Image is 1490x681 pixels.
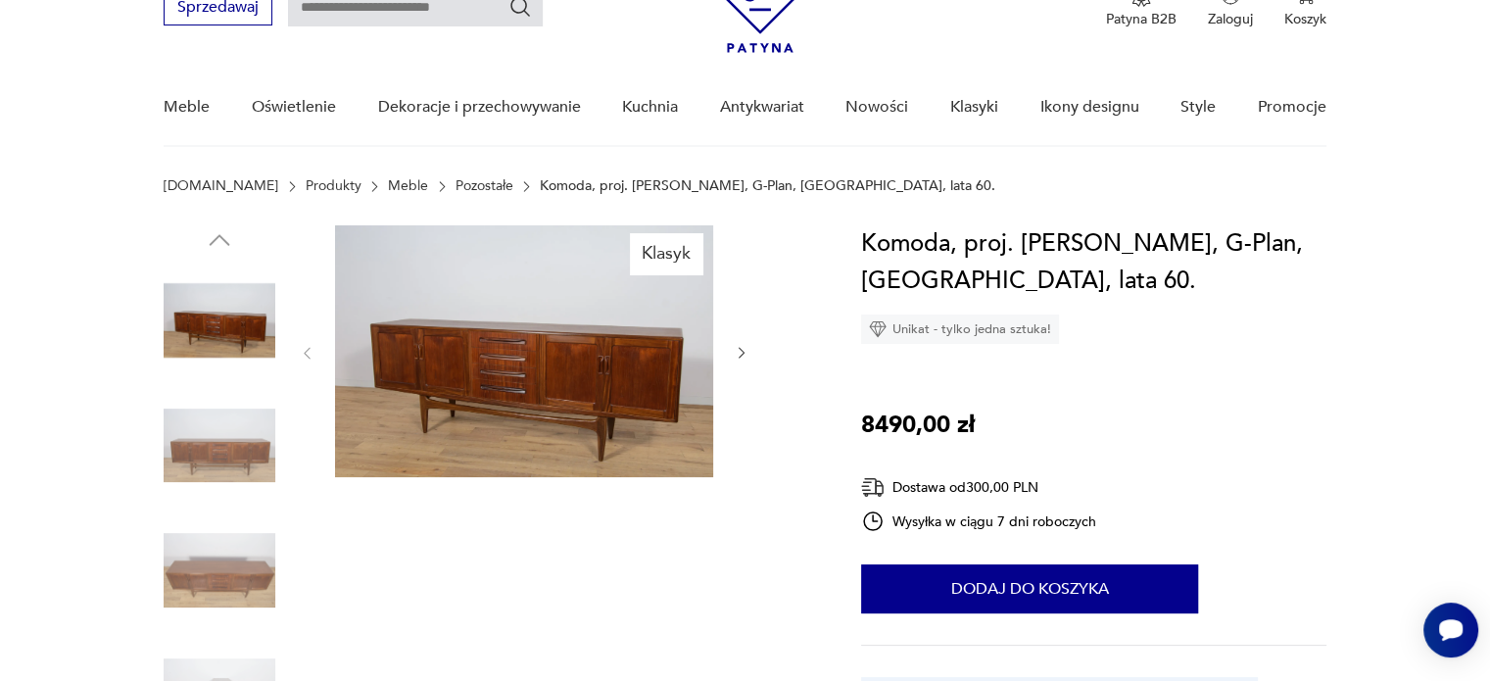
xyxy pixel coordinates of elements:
[540,178,995,194] p: Komoda, proj. [PERSON_NAME], G-Plan, [GEOGRAPHIC_DATA], lata 60.
[869,320,887,338] img: Ikona diamentu
[1180,70,1216,145] a: Style
[630,233,702,274] div: Klasyk
[861,564,1198,613] button: Dodaj do koszyka
[164,70,210,145] a: Meble
[252,70,336,145] a: Oświetlenie
[845,70,908,145] a: Nowości
[164,514,275,626] img: Zdjęcie produktu Komoda, proj. V. Wilkins, G-Plan, Wielka Brytania, lata 60.
[164,2,272,16] a: Sprzedawaj
[861,225,1326,300] h1: Komoda, proj. [PERSON_NAME], G-Plan, [GEOGRAPHIC_DATA], lata 60.
[1284,10,1326,28] p: Koszyk
[164,178,278,194] a: [DOMAIN_NAME]
[861,475,1096,500] div: Dostawa od 300,00 PLN
[164,390,275,502] img: Zdjęcie produktu Komoda, proj. V. Wilkins, G-Plan, Wielka Brytania, lata 60.
[306,178,361,194] a: Produkty
[622,70,678,145] a: Kuchnia
[861,475,885,500] img: Ikona dostawy
[861,510,1096,533] div: Wysyłka w ciągu 7 dni roboczych
[335,225,713,477] img: Zdjęcie produktu Komoda, proj. V. Wilkins, G-Plan, Wielka Brytania, lata 60.
[1258,70,1326,145] a: Promocje
[861,315,1059,344] div: Unikat - tylko jedna sztuka!
[1039,70,1138,145] a: Ikony designu
[950,70,998,145] a: Klasyki
[1208,10,1253,28] p: Zaloguj
[1423,603,1478,657] iframe: Smartsupp widget button
[164,265,275,376] img: Zdjęcie produktu Komoda, proj. V. Wilkins, G-Plan, Wielka Brytania, lata 60.
[861,407,975,444] p: 8490,00 zł
[377,70,580,145] a: Dekoracje i przechowywanie
[1106,10,1177,28] p: Patyna B2B
[720,70,804,145] a: Antykwariat
[456,178,513,194] a: Pozostałe
[388,178,428,194] a: Meble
